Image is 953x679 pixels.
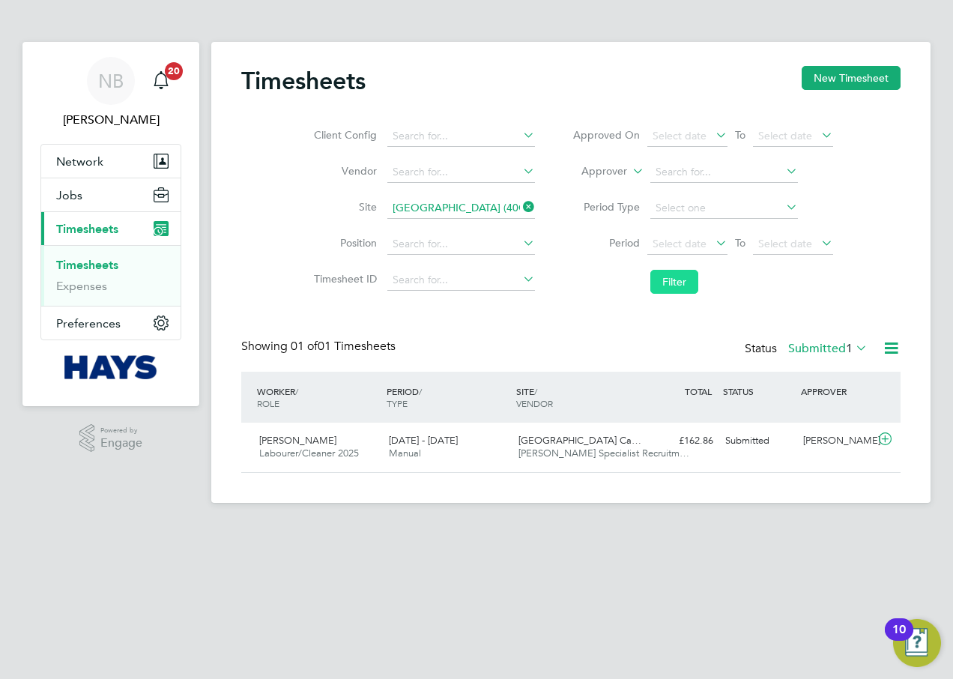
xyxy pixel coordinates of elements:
[387,270,535,291] input: Search for...
[309,200,377,214] label: Site
[387,198,535,219] input: Search for...
[291,339,318,354] span: 01 of
[518,434,641,447] span: [GEOGRAPHIC_DATA] Ca…
[685,385,712,397] span: TOTAL
[56,222,118,236] span: Timesheets
[40,111,181,129] span: Naraiyan Bhardwaj
[893,619,941,667] button: Open Resource Center, 10 new notifications
[512,378,642,417] div: SITE
[892,630,906,649] div: 10
[146,57,176,105] a: 20
[387,162,535,183] input: Search for...
[641,429,719,453] div: £162.86
[383,378,512,417] div: PERIOD
[79,424,143,453] a: Powered byEngage
[389,447,421,459] span: Manual
[40,355,181,379] a: Go to home page
[719,378,797,405] div: STATUS
[797,429,875,453] div: [PERSON_NAME]
[56,188,82,202] span: Jobs
[387,234,535,255] input: Search for...
[241,339,399,354] div: Showing
[730,125,750,145] span: To
[56,279,107,293] a: Expenses
[560,164,627,179] label: Approver
[56,258,118,272] a: Timesheets
[41,245,181,306] div: Timesheets
[309,164,377,178] label: Vendor
[387,397,408,409] span: TYPE
[730,233,750,253] span: To
[534,385,537,397] span: /
[309,128,377,142] label: Client Config
[518,447,689,459] span: [PERSON_NAME] Specialist Recruitm…
[572,236,640,250] label: Period
[758,129,812,142] span: Select date
[653,237,707,250] span: Select date
[257,397,279,409] span: ROLE
[846,341,853,356] span: 1
[419,385,422,397] span: /
[56,316,121,331] span: Preferences
[650,162,798,183] input: Search for...
[572,128,640,142] label: Approved On
[758,237,812,250] span: Select date
[387,126,535,147] input: Search for...
[797,378,875,405] div: APPROVER
[719,429,797,453] div: Submitted
[253,378,383,417] div: WORKER
[41,178,181,211] button: Jobs
[56,154,103,169] span: Network
[745,339,871,360] div: Status
[802,66,901,90] button: New Timesheet
[41,212,181,245] button: Timesheets
[516,397,553,409] span: VENDOR
[41,307,181,339] button: Preferences
[64,355,158,379] img: hays-logo-retina.png
[295,385,298,397] span: /
[259,447,359,459] span: Labourer/Cleaner 2025
[22,42,199,406] nav: Main navigation
[40,57,181,129] a: NB[PERSON_NAME]
[309,272,377,286] label: Timesheet ID
[241,66,366,96] h2: Timesheets
[259,434,336,447] span: [PERSON_NAME]
[165,62,183,80] span: 20
[100,424,142,437] span: Powered by
[291,339,396,354] span: 01 Timesheets
[389,434,458,447] span: [DATE] - [DATE]
[788,341,868,356] label: Submitted
[100,437,142,450] span: Engage
[650,270,698,294] button: Filter
[572,200,640,214] label: Period Type
[309,236,377,250] label: Position
[41,145,181,178] button: Network
[98,71,124,91] span: NB
[653,129,707,142] span: Select date
[650,198,798,219] input: Select one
